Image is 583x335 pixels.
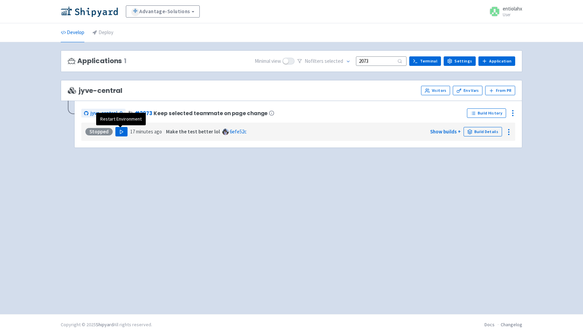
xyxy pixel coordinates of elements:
a: Env Vars [453,86,482,95]
a: Visitors [421,86,450,95]
a: Build Details [464,127,502,136]
img: Shipyard logo [61,6,118,17]
a: jyve-central [81,109,126,118]
span: selected [325,58,343,64]
span: 1 [124,57,127,65]
a: Develop [61,23,84,42]
a: Settings [444,56,476,66]
a: Docs [484,321,495,328]
input: Search... [356,56,407,66]
a: entiolahx User [485,6,522,17]
a: Advantage-Solutions [126,5,200,18]
span: jyve-central [68,87,122,95]
time: 17 minutes ago [130,128,162,135]
h3: Applications [68,57,127,65]
div: Copyright © 2025 All rights reserved. [61,321,152,328]
a: #2073 [135,110,152,117]
a: Show builds + [430,128,461,135]
span: Minimal view [255,57,281,65]
a: Deploy [92,23,113,42]
span: Keep selected teammate on page change [154,110,268,116]
small: User [503,12,522,17]
a: Application [478,56,515,66]
a: Build History [467,108,506,118]
span: jyve-central [90,109,117,117]
a: 6efe52c [230,128,247,135]
button: Play [115,127,128,136]
button: From PR [485,86,515,95]
strong: Make the test better lol [166,128,220,135]
a: Shipyard [96,321,114,328]
span: No filter s [305,57,343,65]
div: Stopped [85,128,113,135]
a: Changelog [501,321,522,328]
span: entiolahx [503,5,522,12]
a: Terminal [409,56,441,66]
